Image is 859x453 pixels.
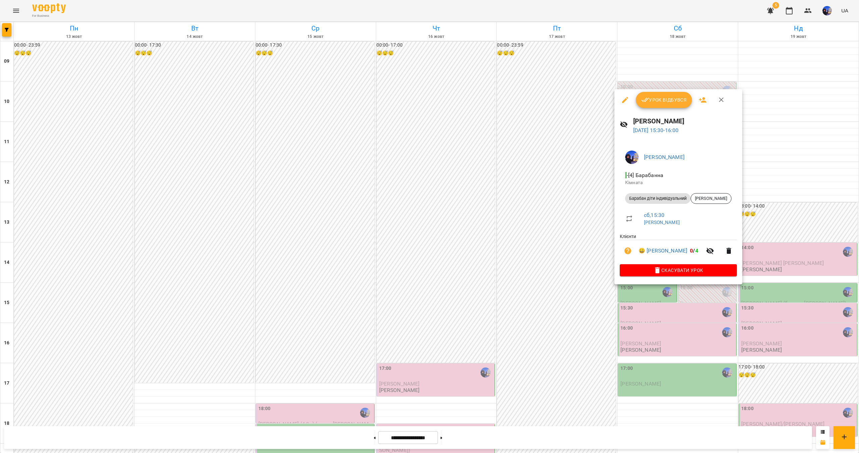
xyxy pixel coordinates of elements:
[695,247,698,254] span: 4
[639,247,687,255] a: 😀 [PERSON_NAME]
[641,96,687,104] span: Урок відбувся
[633,127,679,133] a: [DATE] 15:30-16:00
[644,212,664,218] a: сб , 15:30
[691,195,731,202] span: [PERSON_NAME]
[625,151,639,164] img: 697e48797de441964643b5c5372ef29d.jpg
[620,264,737,276] button: Скасувати Урок
[690,247,693,254] span: 0
[620,243,636,259] button: Візит ще не сплачено. Додати оплату?
[620,233,737,264] ul: Клієнти
[625,172,665,178] span: - [4] Барабанна
[625,195,691,202] span: Барабан діти індивідуальний
[644,220,680,225] a: [PERSON_NAME]
[636,92,692,108] button: Урок відбувся
[644,154,685,160] a: [PERSON_NAME]
[691,193,731,204] div: [PERSON_NAME]
[633,116,737,126] h6: [PERSON_NAME]
[690,247,698,254] b: /
[625,266,731,274] span: Скасувати Урок
[625,179,731,186] p: Кімната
